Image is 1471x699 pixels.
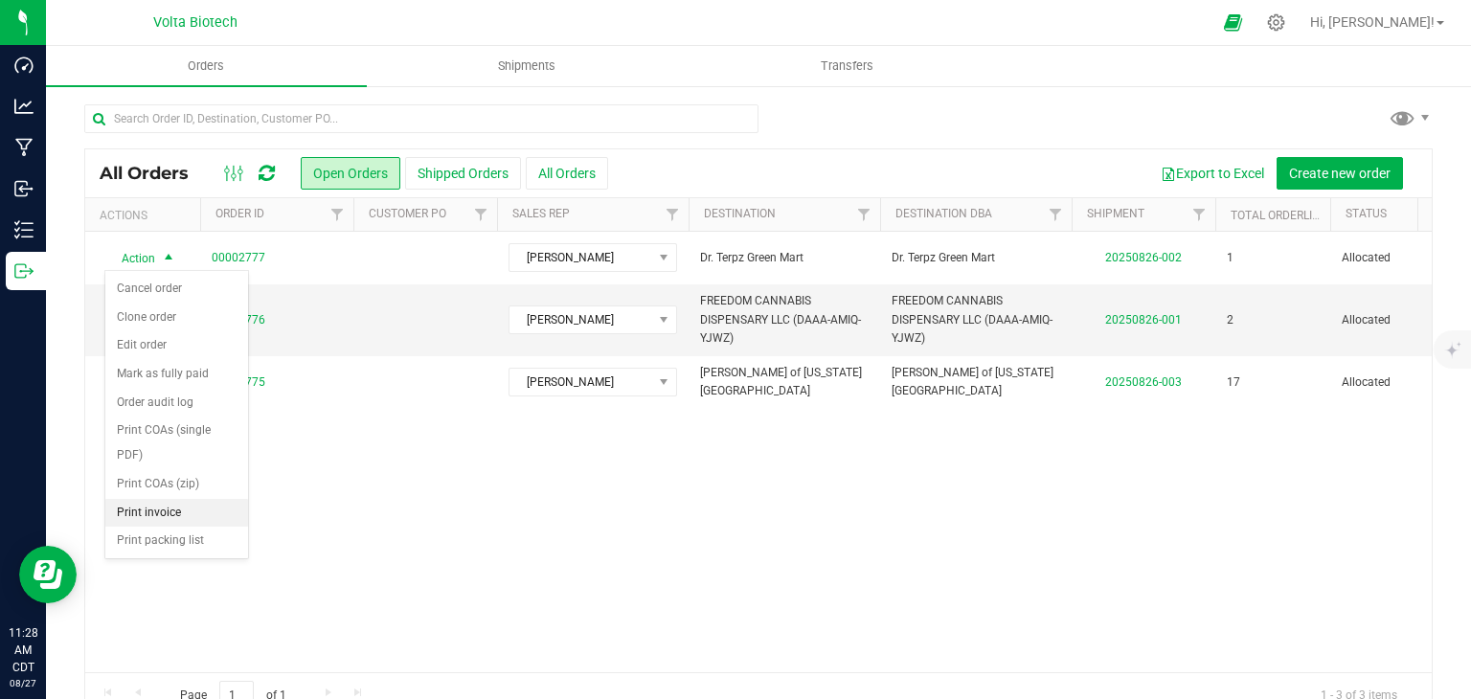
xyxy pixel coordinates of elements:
span: [PERSON_NAME] of [US_STATE][GEOGRAPHIC_DATA] [892,364,1060,400]
span: Dr. Terpz Green Mart [700,249,869,267]
span: FREEDOM CANNABIS DISPENSARY LLC (DAAA-AMIQ-YJWZ) [700,292,869,348]
inline-svg: Manufacturing [14,138,34,157]
a: Filter [657,198,689,231]
inline-svg: Inventory [14,220,34,239]
span: 17 [1227,373,1240,392]
a: Filter [322,198,353,231]
a: 00002777 [212,249,265,267]
a: Filter [1184,198,1215,231]
span: select [157,245,181,272]
li: Edit order [105,331,248,360]
a: Orders [46,46,367,86]
button: All Orders [526,157,608,190]
button: Export to Excel [1148,157,1277,190]
li: Cancel order [105,275,248,304]
span: Open Ecommerce Menu [1211,4,1255,41]
a: 20250826-003 [1105,375,1182,389]
inline-svg: Analytics [14,97,34,116]
iframe: Resource center [19,546,77,603]
li: Mark as fully paid [105,360,248,389]
li: Print COAs (zip) [105,470,248,499]
a: Sales Rep [512,207,570,220]
span: [PERSON_NAME] [509,369,652,395]
span: [PERSON_NAME] [509,244,652,271]
li: Order audit log [105,389,248,417]
span: [PERSON_NAME] of [US_STATE][GEOGRAPHIC_DATA] [700,364,869,400]
a: Destination DBA [895,207,992,220]
a: Status [1346,207,1387,220]
li: Print invoice [105,499,248,528]
span: All Orders [100,163,208,184]
a: Total Orderlines [1231,209,1334,222]
span: Shipments [472,57,581,75]
span: [PERSON_NAME] [509,306,652,333]
span: Action [104,245,156,272]
span: Hi, [PERSON_NAME]! [1310,14,1435,30]
a: 20250826-002 [1105,251,1182,264]
span: FREEDOM CANNABIS DISPENSARY LLC (DAAA-AMIQ-YJWZ) [892,292,1060,348]
span: Allocated [1342,311,1462,329]
button: Shipped Orders [405,157,521,190]
li: Print COAs (single PDF) [105,417,248,469]
li: Clone order [105,304,248,332]
span: Dr. Terpz Green Mart [892,249,1060,267]
p: 08/27 [9,676,37,690]
span: Allocated [1342,373,1462,392]
a: Destination [704,207,776,220]
div: Actions [100,209,192,222]
span: Create new order [1289,166,1391,181]
li: Print packing list [105,527,248,555]
button: Create new order [1277,157,1403,190]
inline-svg: Outbound [14,261,34,281]
a: Shipments [367,46,688,86]
inline-svg: Dashboard [14,56,34,75]
div: Manage settings [1264,13,1288,32]
a: Filter [1040,198,1072,231]
span: Allocated [1342,249,1462,267]
a: Order ID [215,207,264,220]
a: 20250826-001 [1105,313,1182,327]
p: 11:28 AM CDT [9,624,37,676]
span: 1 [1227,249,1233,267]
span: 2 [1227,311,1233,329]
input: Search Order ID, Destination, Customer PO... [84,104,758,133]
a: Shipment [1087,207,1144,220]
a: Filter [849,198,880,231]
span: Orders [162,57,250,75]
inline-svg: Inbound [14,179,34,198]
span: Volta Biotech [153,14,238,31]
a: Customer PO [369,207,446,220]
span: Transfers [795,57,899,75]
a: Filter [465,198,497,231]
a: Transfers [688,46,1008,86]
button: Open Orders [301,157,400,190]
